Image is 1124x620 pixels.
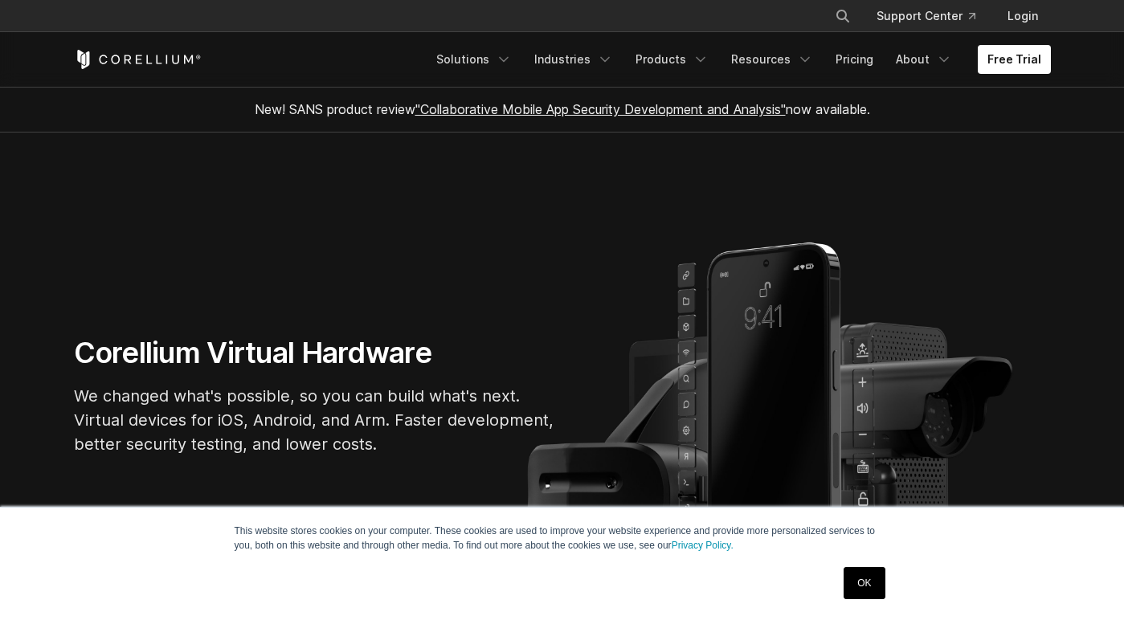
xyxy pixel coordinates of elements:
[826,45,883,74] a: Pricing
[978,45,1051,74] a: Free Trial
[74,335,556,371] h1: Corellium Virtual Hardware
[74,384,556,456] p: We changed what's possible, so you can build what's next. Virtual devices for iOS, Android, and A...
[74,50,202,69] a: Corellium Home
[886,45,962,74] a: About
[255,101,870,117] span: New! SANS product review now available.
[427,45,1051,74] div: Navigation Menu
[415,101,786,117] a: "Collaborative Mobile App Security Development and Analysis"
[672,540,734,551] a: Privacy Policy.
[721,45,823,74] a: Resources
[844,567,885,599] a: OK
[828,2,857,31] button: Search
[427,45,521,74] a: Solutions
[815,2,1051,31] div: Navigation Menu
[626,45,718,74] a: Products
[995,2,1051,31] a: Login
[525,45,623,74] a: Industries
[864,2,988,31] a: Support Center
[235,524,890,553] p: This website stores cookies on your computer. These cookies are used to improve your website expe...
